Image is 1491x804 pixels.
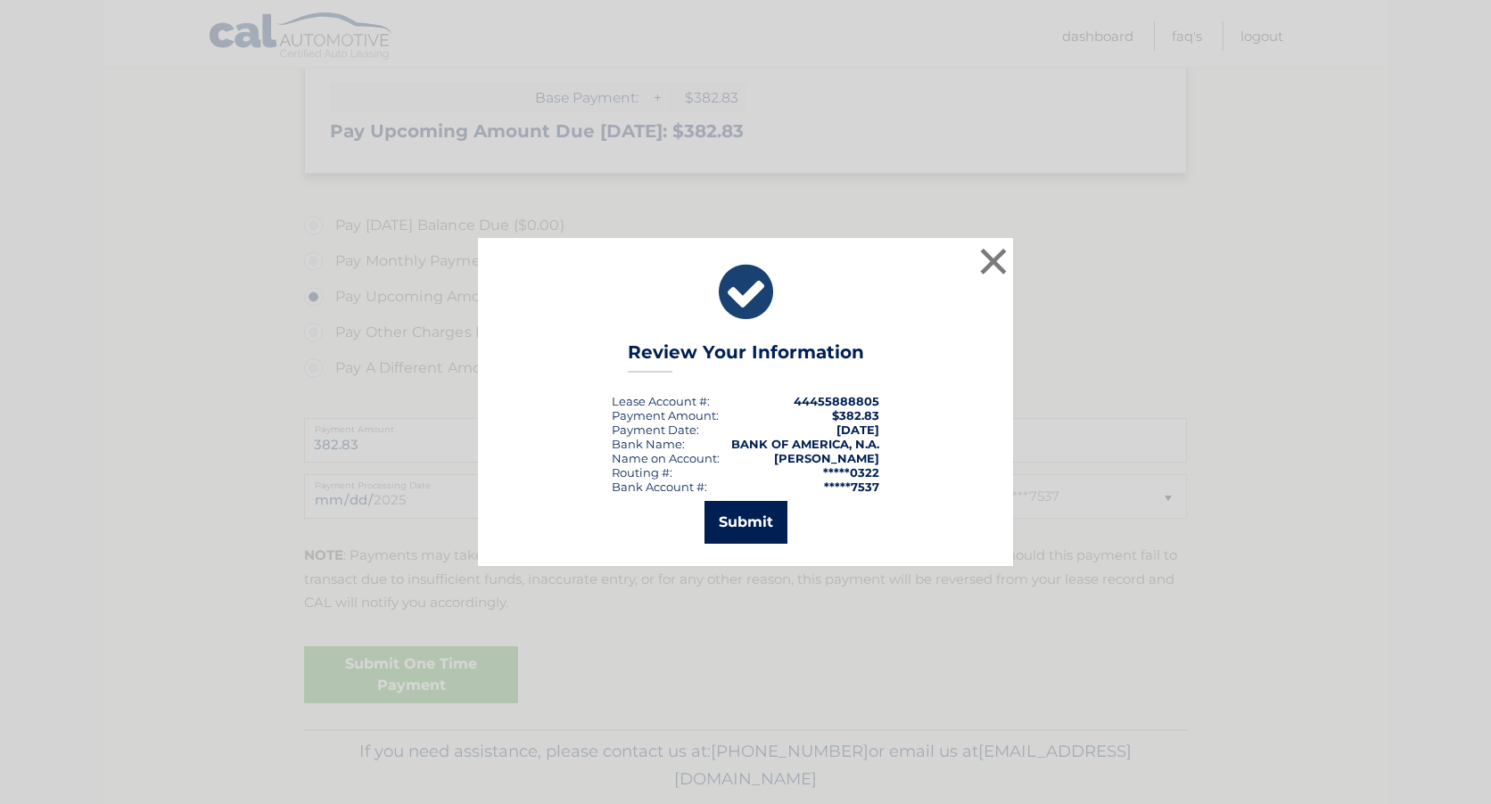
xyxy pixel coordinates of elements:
[612,423,699,437] div: :
[731,437,879,451] strong: BANK OF AMERICA, N.A.
[612,480,707,494] div: Bank Account #:
[612,451,720,465] div: Name on Account:
[794,394,879,408] strong: 44455888805
[976,243,1011,279] button: ×
[612,437,685,451] div: Bank Name:
[628,341,864,373] h3: Review Your Information
[612,423,696,437] span: Payment Date
[612,465,672,480] div: Routing #:
[774,451,879,465] strong: [PERSON_NAME]
[832,408,879,423] span: $382.83
[836,423,879,437] span: [DATE]
[612,408,719,423] div: Payment Amount:
[704,501,787,544] button: Submit
[612,394,710,408] div: Lease Account #:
